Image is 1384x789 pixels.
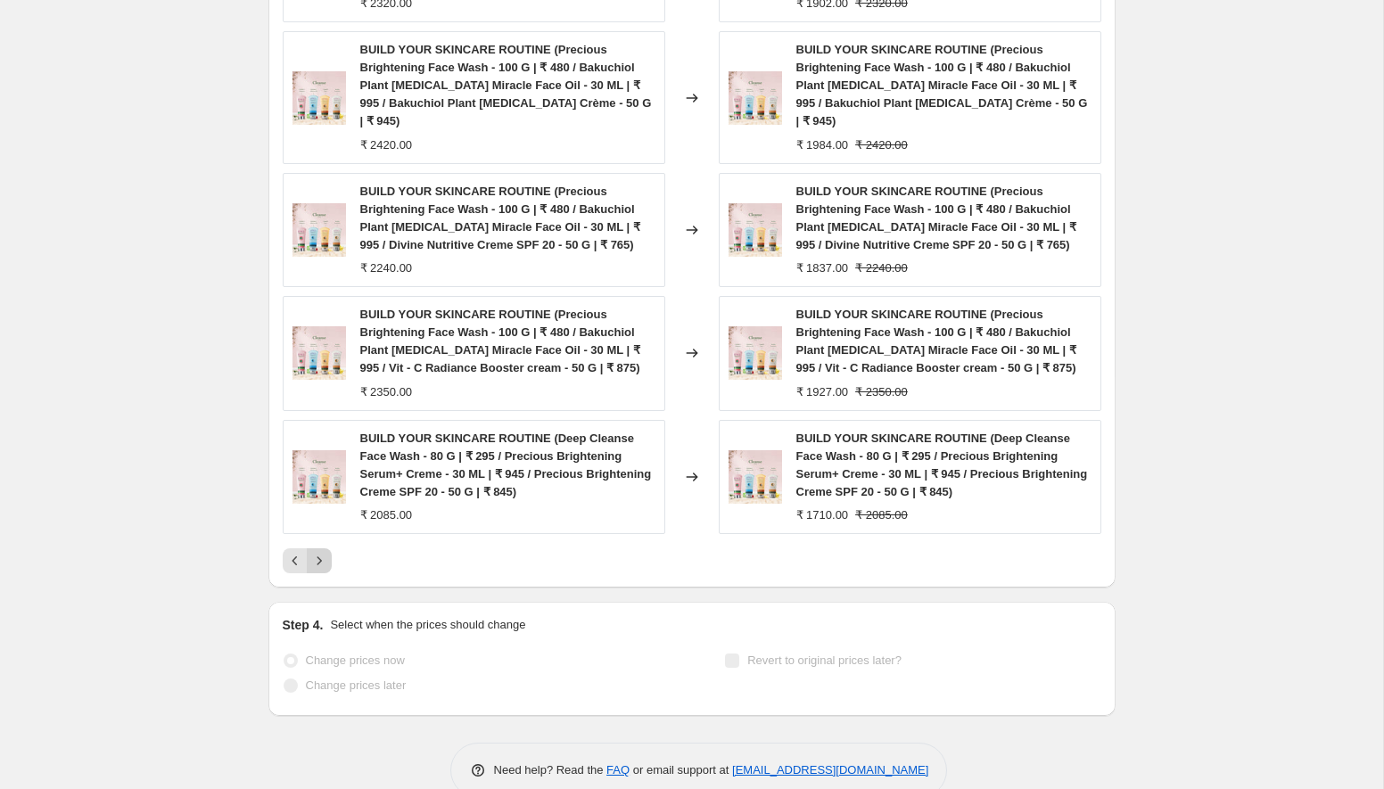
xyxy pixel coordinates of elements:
[747,653,902,667] span: Revert to original prices later?
[606,763,630,777] a: FAQ
[292,326,346,380] img: 26-November-Catlouge_Card-01_1_80x.jpg
[855,136,908,154] strike: ₹ 2420.00
[360,136,413,154] div: ₹ 2420.00
[283,616,324,634] h2: Step 4.
[360,308,640,374] span: BUILD YOUR SKINCARE ROUTINE (Precious Brightening Face Wash - 100 G | ₹ 480 / Bakuchiol Plant [ME...
[360,259,413,277] div: ₹ 2240.00
[292,71,346,125] img: 26-November-Catlouge_Card-01_1_80x.jpg
[306,653,405,667] span: Change prices now
[360,383,413,401] div: ₹ 2350.00
[796,383,849,401] div: ₹ 1927.00
[360,431,652,498] span: BUILD YOUR SKINCARE ROUTINE (Deep Cleanse Face Wash - 80 G | ₹ 295 / Precious Brightening Serum+ ...
[292,450,346,504] img: 26-November-Catlouge_Card-01_1_80x.jpg
[855,259,908,277] strike: ₹ 2240.00
[306,678,407,692] span: Change prices later
[630,763,732,777] span: or email support at
[855,506,908,524] strike: ₹ 2085.00
[283,548,332,573] nav: Pagination
[796,259,849,277] div: ₹ 1837.00
[732,763,928,777] a: [EMAIL_ADDRESS][DOMAIN_NAME]
[330,616,525,634] p: Select when the prices should change
[729,450,782,504] img: 26-November-Catlouge_Card-01_1_80x.jpg
[796,308,1076,374] span: BUILD YOUR SKINCARE ROUTINE (Precious Brightening Face Wash - 100 G | ₹ 480 / Bakuchiol Plant [ME...
[729,71,782,125] img: 26-November-Catlouge_Card-01_1_80x.jpg
[360,43,652,127] span: BUILD YOUR SKINCARE ROUTINE (Precious Brightening Face Wash - 100 G | ₹ 480 / Bakuchiol Plant [ME...
[855,383,908,401] strike: ₹ 2350.00
[729,326,782,380] img: 26-November-Catlouge_Card-01_1_80x.jpg
[796,43,1088,127] span: BUILD YOUR SKINCARE ROUTINE (Precious Brightening Face Wash - 100 G | ₹ 480 / Bakuchiol Plant [ME...
[283,548,308,573] button: Previous
[796,506,849,524] div: ₹ 1710.00
[729,203,782,257] img: 26-November-Catlouge_Card-01_1_80x.jpg
[360,185,640,251] span: BUILD YOUR SKINCARE ROUTINE (Precious Brightening Face Wash - 100 G | ₹ 480 / Bakuchiol Plant [ME...
[494,763,607,777] span: Need help? Read the
[796,185,1076,251] span: BUILD YOUR SKINCARE ROUTINE (Precious Brightening Face Wash - 100 G | ₹ 480 / Bakuchiol Plant [ME...
[796,136,849,154] div: ₹ 1984.00
[292,203,346,257] img: 26-November-Catlouge_Card-01_1_80x.jpg
[307,548,332,573] button: Next
[360,506,413,524] div: ₹ 2085.00
[796,431,1088,498] span: BUILD YOUR SKINCARE ROUTINE (Deep Cleanse Face Wash - 80 G | ₹ 295 / Precious Brightening Serum+ ...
